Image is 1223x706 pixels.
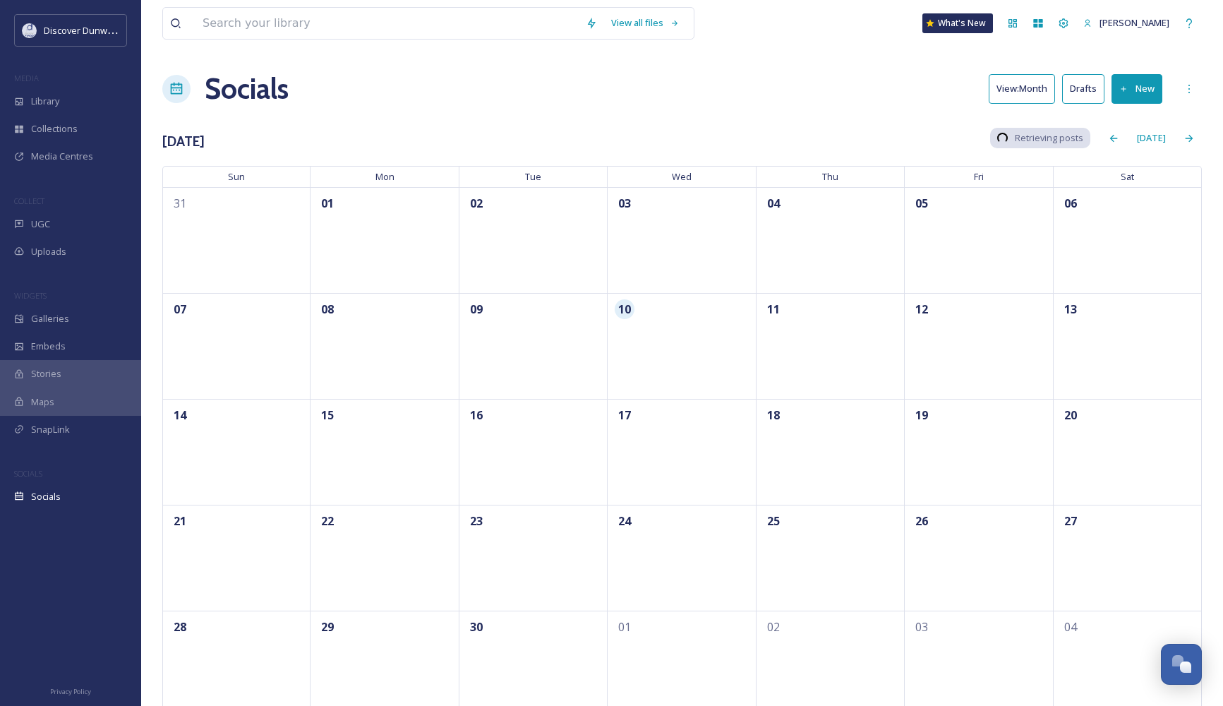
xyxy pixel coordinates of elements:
span: Wed [608,166,756,187]
span: Fri [905,166,1053,187]
button: Drafts [1062,74,1104,103]
span: MEDIA [14,73,39,83]
span: 16 [466,405,486,425]
a: [PERSON_NAME] [1076,9,1176,37]
span: 15 [318,405,337,425]
span: Embeds [31,340,66,353]
span: Thu [757,166,905,187]
span: 12 [912,299,932,319]
span: COLLECT [14,196,44,206]
button: Open Chat [1161,644,1202,685]
div: [DATE] [1130,124,1173,152]
a: Drafts [1062,74,1111,103]
span: Uploads [31,245,66,258]
span: 04 [764,193,783,213]
span: 17 [615,405,634,425]
span: 04 [1061,617,1080,637]
span: Socials [31,490,61,503]
span: 03 [615,193,634,213]
span: 03 [912,617,932,637]
span: Tue [459,166,608,187]
span: 25 [764,511,783,531]
span: 20 [1061,405,1080,425]
a: Socials [205,68,289,110]
span: 27 [1061,511,1080,531]
span: 30 [466,617,486,637]
span: 06 [1061,193,1080,213]
span: 13 [1061,299,1080,319]
span: Maps [31,395,54,409]
span: 18 [764,405,783,425]
span: 11 [764,299,783,319]
a: Privacy Policy [50,682,91,699]
span: UGC [31,217,50,231]
span: 07 [170,299,190,319]
span: Library [31,95,59,108]
span: 05 [912,193,932,213]
a: What's New [922,13,993,33]
span: Collections [31,122,78,136]
span: 26 [912,511,932,531]
span: Sat [1054,166,1202,187]
span: Galleries [31,312,69,325]
span: 22 [318,511,337,531]
span: 09 [466,299,486,319]
span: SOCIALS [14,468,42,479]
span: Stories [31,367,61,381]
span: 21 [170,511,190,531]
span: Sun [162,166,311,187]
img: 696246f7-25b9-4a35-beec-0db6f57a4831.png [23,23,37,37]
span: 02 [466,193,486,213]
span: 23 [466,511,486,531]
a: View all files [604,9,687,37]
span: 19 [912,405,932,425]
button: New [1111,74,1162,103]
span: 31 [170,193,190,213]
span: 01 [318,193,337,213]
span: WIDGETS [14,290,47,301]
span: Retrieving posts [1015,131,1083,145]
span: Media Centres [31,150,93,163]
span: 10 [615,299,634,319]
span: Discover Dunwoody [44,23,128,37]
span: 29 [318,617,337,637]
span: [PERSON_NAME] [1100,16,1169,29]
span: 28 [170,617,190,637]
span: 24 [615,511,634,531]
button: View:Month [989,74,1055,103]
span: Mon [311,166,459,187]
input: Search your library [195,8,579,39]
span: 01 [615,617,634,637]
span: 08 [318,299,337,319]
h3: [DATE] [162,131,205,152]
span: SnapLink [31,423,70,436]
span: 14 [170,405,190,425]
span: Privacy Policy [50,687,91,696]
span: 02 [764,617,783,637]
